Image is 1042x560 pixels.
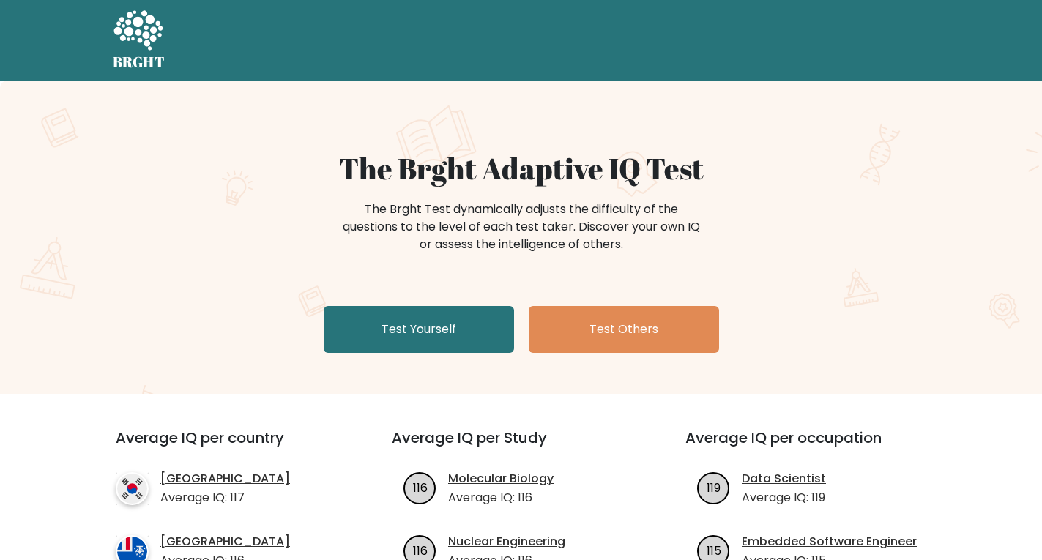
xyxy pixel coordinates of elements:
[707,479,721,496] text: 119
[113,53,165,71] h5: BRGHT
[160,533,290,550] a: [GEOGRAPHIC_DATA]
[448,470,554,488] a: Molecular Biology
[529,306,719,353] a: Test Others
[324,306,514,353] a: Test Yourself
[392,429,650,464] h3: Average IQ per Study
[685,429,944,464] h3: Average IQ per occupation
[116,472,149,505] img: country
[413,479,428,496] text: 116
[448,533,565,550] a: Nuclear Engineering
[742,489,826,507] p: Average IQ: 119
[164,151,879,186] h1: The Brght Adaptive IQ Test
[742,533,917,550] a: Embedded Software Engineer
[413,542,428,559] text: 116
[448,489,554,507] p: Average IQ: 116
[113,6,165,75] a: BRGHT
[707,542,721,559] text: 115
[160,489,290,507] p: Average IQ: 117
[160,470,290,488] a: [GEOGRAPHIC_DATA]
[742,470,826,488] a: Data Scientist
[116,429,339,464] h3: Average IQ per country
[338,201,704,253] div: The Brght Test dynamically adjusts the difficulty of the questions to the level of each test take...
